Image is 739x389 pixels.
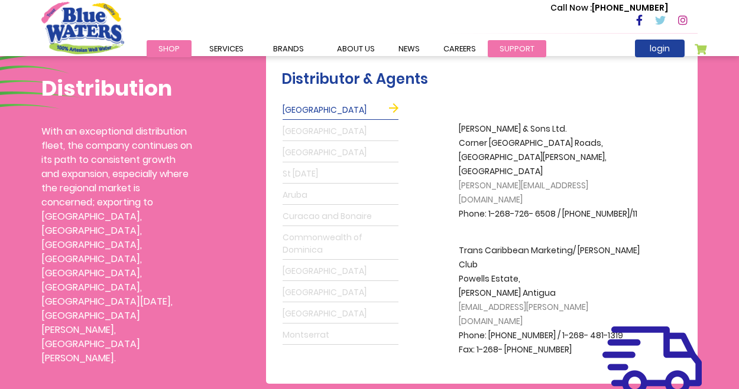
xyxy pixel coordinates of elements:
a: [GEOGRAPHIC_DATA] [283,143,398,162]
a: Aruba [283,186,398,205]
a: support [488,40,546,57]
span: [EMAIL_ADDRESS][PERSON_NAME][DOMAIN_NAME] [459,301,588,327]
h1: Distribution [41,76,192,101]
a: store logo [41,2,124,54]
a: [GEOGRAPHIC_DATA] [283,122,398,141]
a: Curacao and Bonaire [283,207,398,226]
a: Commonwealth of Dominica [283,228,398,260]
a: careers [432,40,488,57]
a: St [DATE] [283,165,398,184]
p: [PHONE_NUMBER] [550,2,668,14]
a: about us [325,40,387,57]
p: [PERSON_NAME] & Sons Ltd. Corner [GEOGRAPHIC_DATA] Roads, [GEOGRAPHIC_DATA][PERSON_NAME], [GEOGRA... [459,122,648,221]
span: Call Now : [550,2,592,14]
span: Shop [158,43,180,54]
p: Trans Caribbean Marketing/ [PERSON_NAME] Club Powells Estate, [PERSON_NAME] Antigua Phone: [PHONE... [459,244,648,357]
a: Montserrat [283,326,398,345]
a: [GEOGRAPHIC_DATA] [283,262,398,281]
h2: Distributor & Agents [281,71,692,88]
span: Brands [273,43,304,54]
p: With an exceptional distribution fleet, the company continues on its path to consistent growth an... [41,125,192,365]
span: [PERSON_NAME][EMAIL_ADDRESS][DOMAIN_NAME] [459,179,588,205]
span: Services [209,43,244,54]
a: [GEOGRAPHIC_DATA] [283,101,398,120]
a: [GEOGRAPHIC_DATA] [283,305,398,323]
a: login [635,40,685,57]
a: News [387,40,432,57]
a: [GEOGRAPHIC_DATA] [283,283,398,302]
